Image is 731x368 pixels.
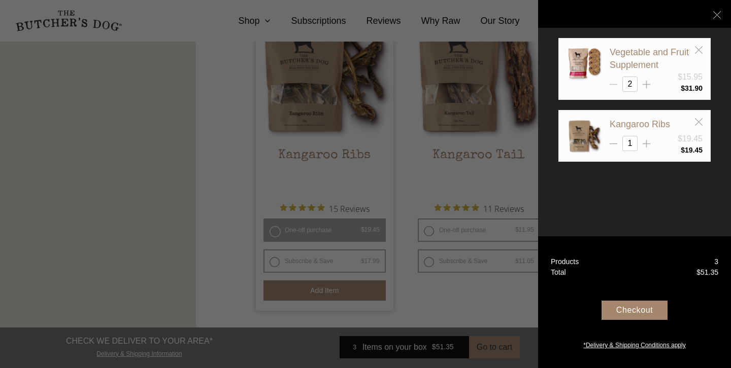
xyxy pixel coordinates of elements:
img: Vegetable and Fruit Supplement [567,46,602,82]
div: Products [551,256,579,267]
span: $ [681,146,685,154]
bdi: 51.35 [696,268,718,276]
div: $15.95 [678,71,703,83]
a: *Delivery & Shipping Conditions apply [538,338,731,350]
img: Kangaroo Ribs [567,118,602,154]
span: $ [681,84,685,92]
span: $ [696,268,701,276]
bdi: 19.45 [681,146,703,154]
a: Vegetable and Fruit Supplement [610,47,689,70]
div: Total [551,267,566,278]
a: Kangaroo Ribs [610,119,670,129]
a: Products 3 Total $51.35 Checkout [538,236,731,368]
bdi: 31.90 [681,84,703,92]
div: $19.45 [678,133,703,145]
div: 3 [714,256,718,267]
div: Checkout [602,301,668,320]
